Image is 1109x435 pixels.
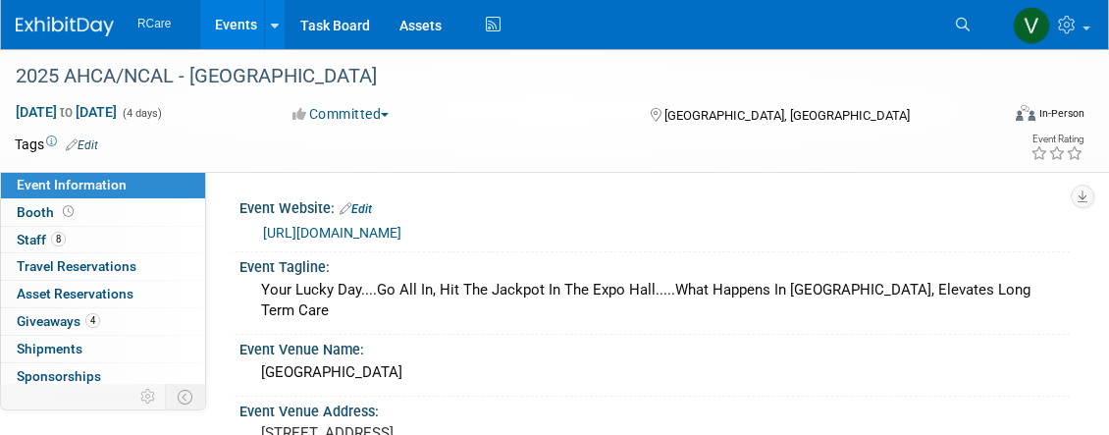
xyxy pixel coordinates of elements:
[17,177,127,192] span: Event Information
[59,204,78,219] span: Booth not reserved yet
[1,363,205,390] a: Sponsorships
[340,202,372,216] a: Edit
[121,107,162,120] span: (4 days)
[1030,135,1083,144] div: Event Rating
[1,253,205,280] a: Travel Reservations
[1,199,205,226] a: Booth
[664,108,910,123] span: [GEOGRAPHIC_DATA], [GEOGRAPHIC_DATA]
[239,252,1070,277] div: Event Tagline:
[254,275,1055,327] div: Your Lucky Day....Go All In, Hit The Jackpot In The Expo Hall.....What Happens In [GEOGRAPHIC_DAT...
[17,286,133,301] span: Asset Reservations
[17,232,66,247] span: Staff
[919,102,1084,132] div: Event Format
[137,17,171,30] span: RCare
[1,172,205,198] a: Event Information
[239,193,1070,219] div: Event Website:
[17,368,101,384] span: Sponsorships
[17,204,78,220] span: Booth
[263,225,401,241] a: [URL][DOMAIN_NAME]
[17,258,136,274] span: Travel Reservations
[1038,106,1084,121] div: In-Person
[1,281,205,307] a: Asset Reservations
[15,103,118,121] span: [DATE] [DATE]
[1,336,205,362] a: Shipments
[16,17,114,36] img: ExhibitDay
[286,104,396,124] button: Committed
[1016,105,1035,121] img: Format-Inperson.png
[85,313,100,328] span: 4
[239,397,1070,421] div: Event Venue Address:
[166,384,206,409] td: Toggle Event Tabs
[9,59,979,94] div: 2025 AHCA/NCAL - [GEOGRAPHIC_DATA]
[57,104,76,120] span: to
[51,232,66,246] span: 8
[239,335,1070,359] div: Event Venue Name:
[1013,7,1050,44] img: Victoria Hubbert
[1,227,205,253] a: Staff8
[17,341,82,356] span: Shipments
[17,313,100,329] span: Giveaways
[132,384,166,409] td: Personalize Event Tab Strip
[15,135,98,154] td: Tags
[254,357,1055,388] div: [GEOGRAPHIC_DATA]
[66,138,98,152] a: Edit
[1,308,205,335] a: Giveaways4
